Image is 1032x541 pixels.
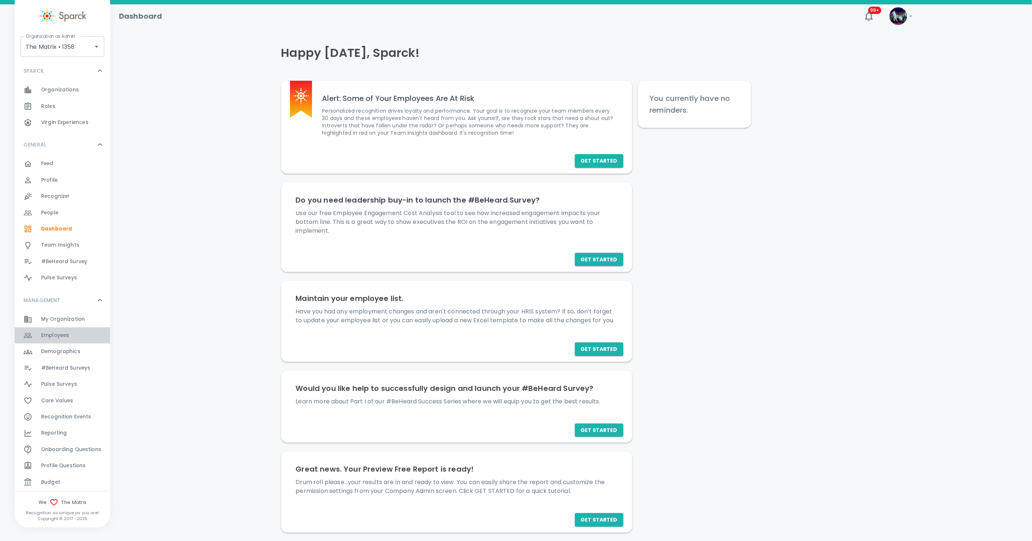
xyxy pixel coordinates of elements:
[15,156,110,289] div: GENERAL
[15,498,110,507] span: We The Matrix
[15,7,110,25] a: Sparck logo
[860,7,878,25] button: 99+
[15,98,110,115] a: Roles
[15,237,110,253] a: Team Insights
[281,46,751,60] h4: Happy [DATE], Sparck!
[15,376,110,392] a: Pulse Surveys
[15,270,110,286] a: Pulse Surveys
[15,516,110,522] p: Copyright © 2017 - 2025
[15,82,110,98] a: Organizations
[41,316,85,323] span: My Organization
[322,92,618,104] h6: Alert: Some of Your Employees Are At Risk
[41,119,88,126] span: Virgin Experiences
[23,141,46,148] p: GENERAL
[296,382,618,394] h6: Would you like help to successfully design and launch your #BeHeard Survey?
[575,154,623,168] button: Get Started
[575,424,623,437] button: Get Started
[23,297,61,304] p: MANAGEMENT
[15,458,110,474] a: Profile Questions
[650,92,739,116] h6: You currently have no reminders.
[41,429,67,437] span: Reporting
[26,33,75,39] label: Organization as Admin
[23,67,44,75] p: SPARCK
[322,107,618,137] p: Personalized recognition drives loyalty and performance. Your goal is to recognize your team memb...
[15,60,110,82] div: SPARCK
[41,274,77,282] span: Pulse Surveys
[15,289,110,311] div: MANAGEMENT
[41,348,80,355] span: Demographics
[15,360,110,376] a: #BeHeard Surveys
[575,513,623,527] button: Get Started
[15,221,110,237] a: Dashboard
[41,332,69,339] span: Employees
[15,311,110,493] div: MANAGEMENT
[15,205,110,221] a: People
[293,88,309,104] img: Sparck logo
[296,194,618,206] h6: Do you need leadership buy-in to launch the #BeHeard Survey?
[296,307,618,325] p: Have you had any employment changes and aren't connected through your HRIS system? If so, don’t f...
[41,462,86,469] span: Profile Questions
[15,474,110,490] a: Budget
[296,463,618,475] h6: Great news. Your Preview Free Report is ready!
[575,253,623,266] button: Get Started
[15,344,110,360] a: Demographics
[296,209,618,235] p: Use our free Employee Engagement Cost Analysis tool to see how increased engagement impacts your ...
[15,327,110,344] a: Employees
[15,393,110,409] a: Core Values
[575,342,623,356] button: Get Started
[41,209,58,217] span: People
[41,242,79,249] span: Team Insights
[41,225,72,233] span: Dashboard
[39,7,86,25] img: Sparck logo
[41,177,58,184] span: Profile
[91,41,102,52] button: Open
[41,479,60,486] span: Budget
[41,193,70,200] span: Recognize!
[41,86,79,94] span: Organizations
[15,172,110,188] a: Profile
[15,311,110,327] a: My Organization
[868,7,881,14] span: 99+
[15,82,110,134] div: SPARCK
[296,478,618,495] p: Drum roll please...your results are in and ready to view. You can easily share the report and cus...
[41,160,54,167] span: Feed
[15,409,110,425] a: Recognition Events
[41,258,87,265] span: #BeHeard Survey
[15,425,110,441] a: Reporting
[15,115,110,131] a: Virgin Experiences
[41,397,73,404] span: Core Values
[15,442,110,458] a: Onboarding Questions
[41,103,55,110] span: Roles
[296,293,618,304] h6: Maintain your employee list.
[890,7,907,25] img: Picture of Sparck
[15,254,110,270] a: #BeHeard Survey
[15,188,110,204] a: Recognize!
[15,156,110,172] a: Feed
[41,446,101,453] span: Onboarding Questions
[119,10,162,22] h1: Dashboard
